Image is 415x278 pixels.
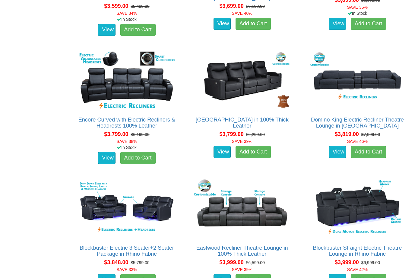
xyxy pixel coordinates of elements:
[196,117,289,129] a: [GEOGRAPHIC_DATA] in 100% Thick Leather
[329,18,346,30] a: View
[335,131,359,137] span: $3,819.00
[361,132,380,137] del: $7,099.00
[351,18,386,30] a: Add to Cart
[77,178,176,239] img: Blockbuster Electric 3 Seater+2 Seater Package in Rhino Fabric
[351,146,386,158] a: Add to Cart
[192,178,292,239] img: Eastwood Recliner Theatre Lounge in 100% Thick Leather
[232,11,252,16] font: SAVE 40%
[347,267,368,272] font: SAVE 42%
[246,4,265,9] del: $6,199.00
[232,139,252,144] font: SAVE 39%
[236,146,271,158] a: Add to Cart
[78,117,175,129] a: Encore Curved with Electric Recliners & Headrests 100% Leather
[116,11,137,16] font: SAVE 34%
[308,178,407,239] img: Blockbuster Straight Electric Theatre Lounge in Rhino Fabric
[220,131,244,137] span: $3,799.00
[246,260,265,265] del: $6,599.00
[313,245,402,257] a: Blockbuster Straight Electric Theatre Lounge in Rhino Fabric
[214,146,231,158] a: View
[214,18,231,30] a: View
[347,5,368,10] font: SAVE 35%
[220,3,244,9] span: $3,699.00
[236,18,271,30] a: Add to Cart
[232,267,252,272] font: SAVE 39%
[192,50,292,111] img: Bond Theatre Lounge in 100% Thick Leather
[98,24,116,36] a: View
[77,50,176,111] img: Encore Curved with Electric Recliners & Headrests 100% Leather
[246,132,265,137] del: $6,299.00
[72,16,181,22] div: In Stock
[116,267,137,272] font: SAVE 33%
[80,245,174,257] a: Blockbuster Electric 3 Seater+2 Seater Package in Rhino Fabric
[98,152,116,164] a: View
[131,132,149,137] del: $6,199.00
[116,139,137,144] font: SAVE 38%
[308,50,407,111] img: Domino King Electric Recliner Theatre Lounge in Fabric
[104,259,128,265] span: $3,848.00
[311,117,404,129] a: Domino King Electric Recliner Theatre Lounge in [GEOGRAPHIC_DATA]
[104,3,128,9] span: $3,599.00
[361,260,380,265] del: $6,999.00
[131,4,149,9] del: $5,499.00
[347,139,368,144] font: SAVE 46%
[120,24,156,36] a: Add to Cart
[72,144,181,150] div: In Stock
[303,10,412,16] div: In Stock
[220,259,244,265] span: $3,999.00
[120,152,156,164] a: Add to Cart
[335,259,359,265] span: $3,999.00
[104,131,128,137] span: $3,799.00
[196,245,288,257] a: Eastwood Recliner Theatre Lounge in 100% Thick Leather
[329,146,346,158] a: View
[131,260,149,265] del: $5,799.00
